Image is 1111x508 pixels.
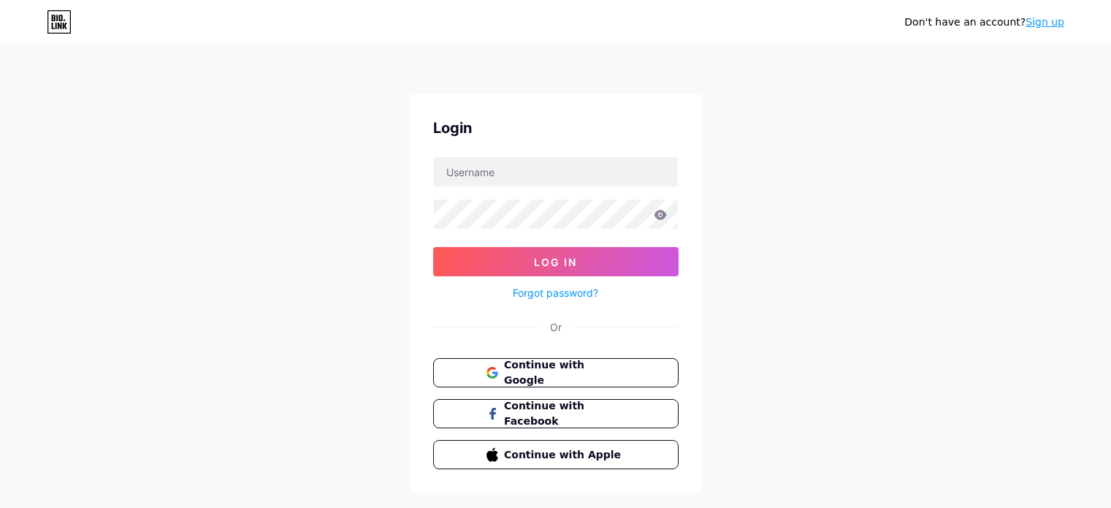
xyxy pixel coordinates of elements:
[504,357,625,388] span: Continue with Google
[534,256,577,268] span: Log In
[504,398,625,429] span: Continue with Facebook
[904,15,1064,30] div: Don't have an account?
[433,440,679,469] button: Continue with Apple
[433,247,679,276] button: Log In
[433,399,679,428] button: Continue with Facebook
[434,157,678,186] input: Username
[504,447,625,463] span: Continue with Apple
[550,319,562,335] div: Or
[513,285,598,300] a: Forgot password?
[433,358,679,387] button: Continue with Google
[433,117,679,139] div: Login
[1026,16,1064,28] a: Sign up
